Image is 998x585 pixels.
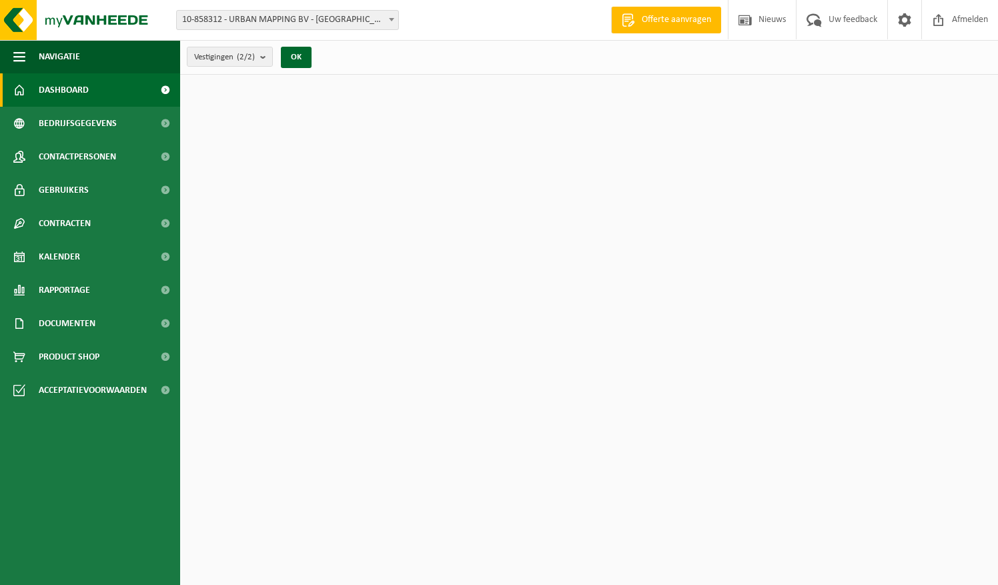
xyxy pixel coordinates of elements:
[39,273,90,307] span: Rapportage
[176,10,399,30] span: 10-858312 - URBAN MAPPING BV - ROESELARE
[39,374,147,407] span: Acceptatievoorwaarden
[39,40,80,73] span: Navigatie
[611,7,721,33] a: Offerte aanvragen
[39,340,99,374] span: Product Shop
[39,140,116,173] span: Contactpersonen
[638,13,714,27] span: Offerte aanvragen
[281,47,312,68] button: OK
[39,173,89,207] span: Gebruikers
[39,207,91,240] span: Contracten
[39,107,117,140] span: Bedrijfsgegevens
[39,73,89,107] span: Dashboard
[194,47,255,67] span: Vestigingen
[237,53,255,61] count: (2/2)
[39,240,80,273] span: Kalender
[39,307,95,340] span: Documenten
[177,11,398,29] span: 10-858312 - URBAN MAPPING BV - ROESELARE
[187,47,273,67] button: Vestigingen(2/2)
